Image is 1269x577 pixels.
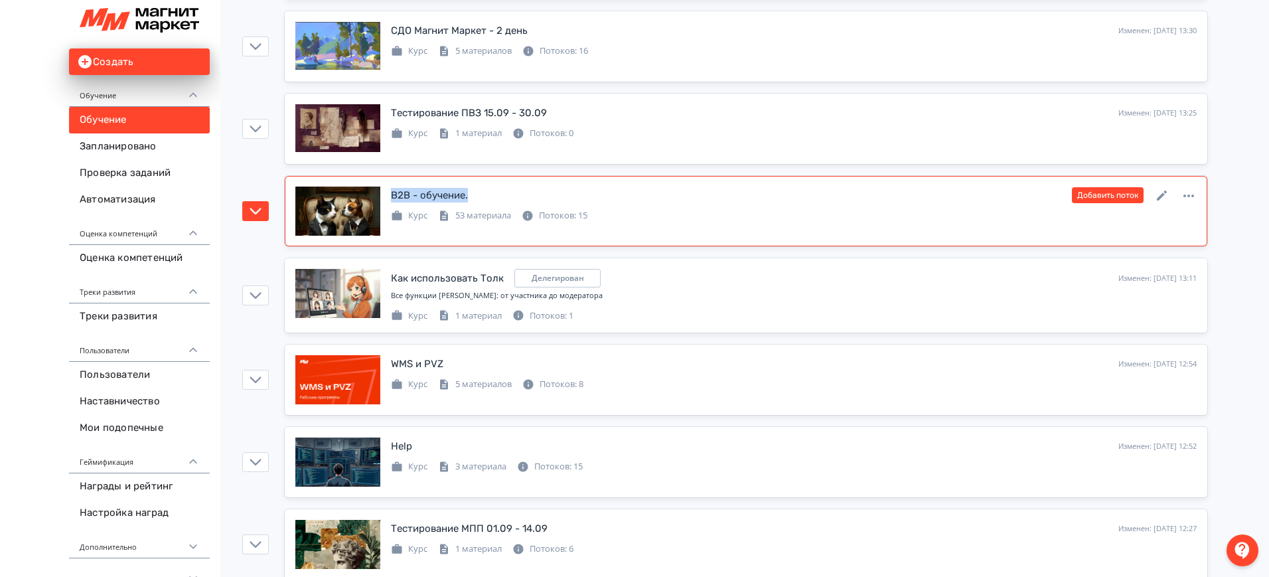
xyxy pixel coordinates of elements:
[517,460,583,473] div: Потоков: 15
[391,309,427,323] div: Курс
[69,362,210,388] a: Пользователи
[69,473,210,500] a: Награды и рейтинг
[438,127,502,140] div: 1 материал
[522,209,587,222] div: Потоков: 15
[69,303,210,330] a: Треки развития
[391,357,443,372] div: WMS и PVZ
[69,213,210,245] div: Оценка компетенций
[1118,108,1197,119] div: Изменен: [DATE] 13:25
[69,442,210,473] div: Геймификация
[1118,273,1197,284] div: Изменен: [DATE] 13:11
[514,269,601,288] div: shared
[69,415,210,442] a: Мои подопечные
[391,290,1197,301] div: Все функции Контур Толк: от участника до модератора
[80,8,199,33] img: https://files.teachbase.ru/system/slaveaccount/57079/logo/medium-e76e9250e9e9211827b1f0905568c702...
[391,460,427,473] div: Курс
[69,187,210,213] a: Автоматизация
[522,378,583,391] div: Потоков: 8
[391,188,468,203] div: B2B - обучение.
[391,521,548,536] div: Тестирование МПП 01.09 - 14.09
[391,209,427,222] div: Курс
[69,330,210,362] div: Пользователи
[69,527,210,558] div: Дополнительно
[438,44,512,58] div: 5 материалов
[512,127,573,140] div: Потоков: 0
[1118,523,1197,535] div: Изменен: [DATE] 12:27
[69,500,210,527] a: Настройка наград
[438,378,512,391] div: 5 материалов
[391,44,427,58] div: Курс
[1118,359,1197,370] div: Изменен: [DATE] 12:54
[1072,187,1144,203] button: Добавить поток
[1118,441,1197,452] div: Изменен: [DATE] 12:52
[391,127,427,140] div: Курс
[512,542,573,556] div: Потоков: 6
[522,44,588,58] div: Потоков: 16
[69,160,210,187] a: Проверка заданий
[391,271,504,286] div: Как использовать Толк
[391,439,412,454] div: Help
[69,388,210,415] a: Наставничество
[69,133,210,160] a: Запланировано
[438,309,502,323] div: 1 материал
[391,106,547,121] div: Тестирование ПВЗ 15.09 - 30.09
[1118,25,1197,37] div: Изменен: [DATE] 13:30
[438,209,511,222] div: 53 материала
[69,75,210,107] div: Обучение
[391,542,427,556] div: Курс
[438,460,506,473] div: 3 материала
[69,272,210,303] div: Треки развития
[391,23,528,39] div: СДО Магнит Маркет - 2 день
[69,245,210,272] a: Оценка компетенций
[69,107,210,133] a: Обучение
[69,48,210,75] button: Создать
[391,378,427,391] div: Курс
[512,309,573,323] div: Потоков: 1
[438,542,502,556] div: 1 материал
